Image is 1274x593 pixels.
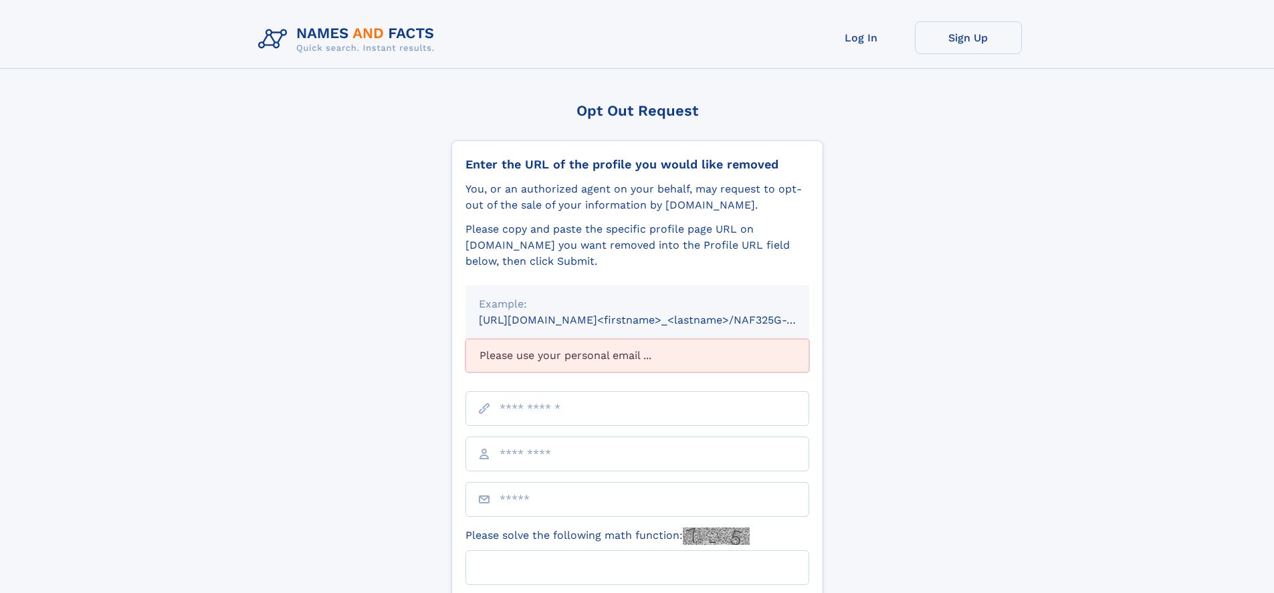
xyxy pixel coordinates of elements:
a: Log In [808,21,915,54]
div: Please copy and paste the specific profile page URL on [DOMAIN_NAME] you want removed into the Pr... [465,221,809,269]
div: Example: [479,296,796,312]
img: Logo Names and Facts [253,21,445,57]
div: Enter the URL of the profile you would like removed [465,157,809,172]
div: You, or an authorized agent on your behalf, may request to opt-out of the sale of your informatio... [465,181,809,213]
label: Please solve the following math function: [465,527,750,545]
small: [URL][DOMAIN_NAME]<firstname>_<lastname>/NAF325G-xxxxxxxx [479,314,835,326]
a: Sign Up [915,21,1022,54]
div: Please use your personal email ... [465,339,809,372]
div: Opt Out Request [451,102,823,119]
